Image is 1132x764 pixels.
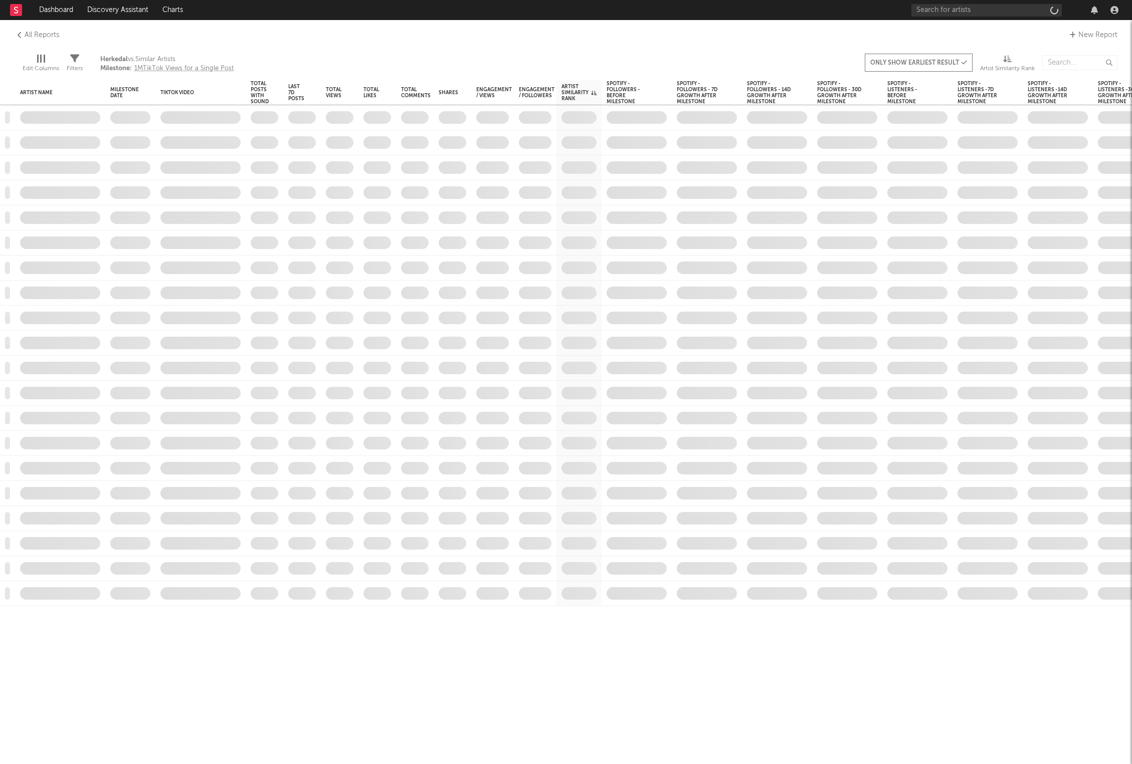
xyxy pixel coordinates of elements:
[607,81,652,105] div: Spotify - Followers - before Milestone
[817,81,862,105] div: Spotify - Followers - 30D Growth after Milestone
[100,56,128,63] b: Herkedal
[747,81,792,105] div: Spotify - Followers - 14D Growth after Milestone
[15,29,59,41] a: All Reports
[677,81,722,105] div: Spotify - Followers - 7D Growth after Milestone
[326,87,341,99] div: Total Views
[980,45,1035,84] div: Artist Similarity Rank
[100,65,132,72] b: Milestone:
[1067,29,1117,41] a: New Report
[401,87,431,99] div: Total Comments
[110,87,139,99] div: Milestone Date
[251,81,269,105] div: Total Posts with Sound
[67,63,83,75] div: Filters
[980,63,1035,75] div: Artist Similarity Rank
[67,45,83,84] div: Filters
[23,45,59,84] div: Edit Columns
[887,81,932,105] div: Spotify - Listeners - before Milestone
[1042,55,1117,70] input: Search...
[363,87,379,99] div: Total Likes
[519,87,554,99] div: Engagement / Followers
[865,54,973,72] button: Only show earliest result
[100,55,234,64] span: vs. Similar Artists
[134,65,234,72] span: 1M TikTok Views for a Single Post
[958,81,1003,105] div: Spotify - Listeners -7D Growth after Milestone
[1028,81,1073,105] div: Spotify - Listeners -14D Growth after Milestone
[23,63,59,75] div: Edit Columns
[160,90,226,96] div: TikTok Video
[20,90,85,96] div: Artist Name
[288,84,304,102] div: Last 7D Posts
[476,87,512,99] div: Engagement / Views
[439,90,458,96] div: Shares
[561,84,597,102] div: Artist Similarity Rank
[911,4,1062,17] input: Search for artists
